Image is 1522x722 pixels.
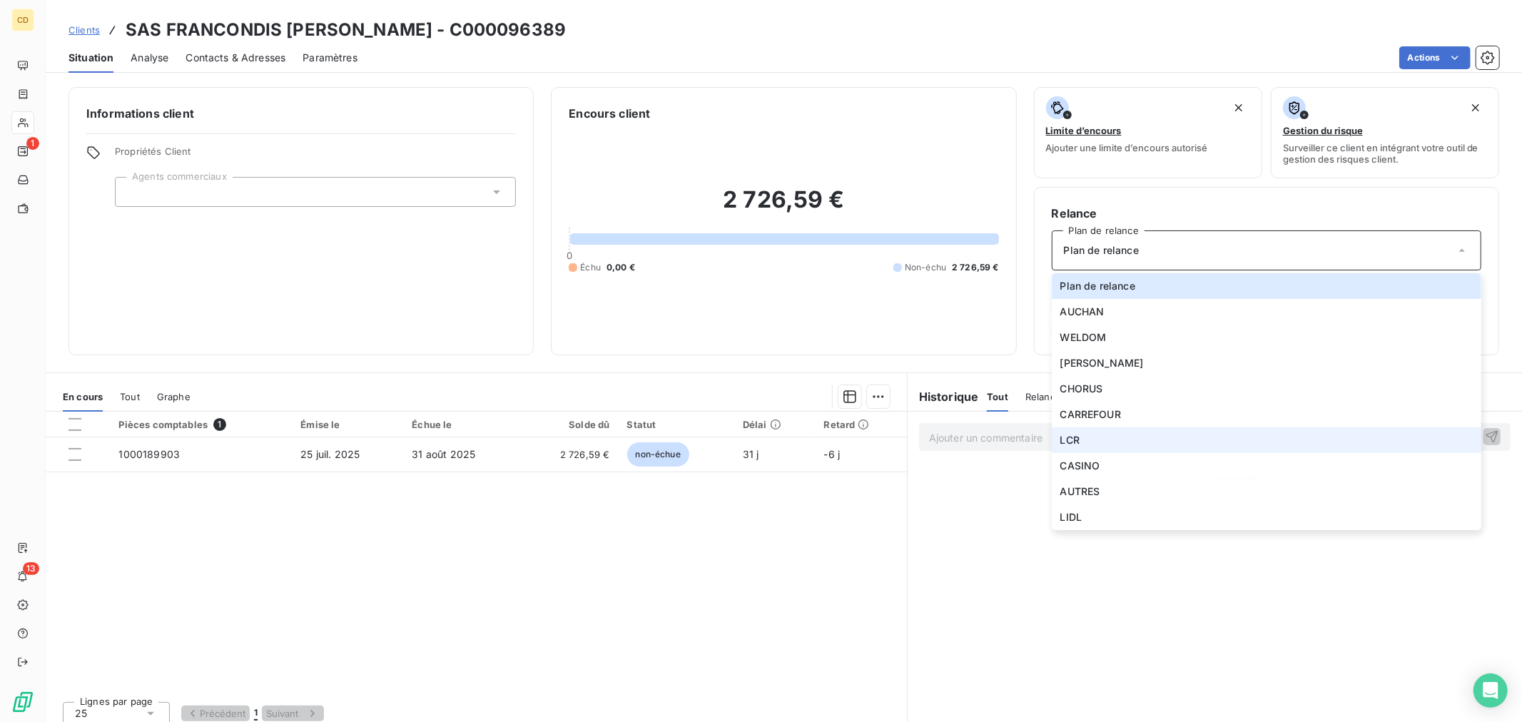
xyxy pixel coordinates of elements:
span: Ajouter une limite d’encours autorisé [1046,142,1208,153]
a: Clients [69,23,100,37]
div: Open Intercom Messenger [1473,673,1508,708]
span: Limite d’encours [1046,125,1122,136]
h6: Informations client [86,105,516,122]
input: Ajouter une valeur [127,185,138,198]
span: Situation [69,51,113,65]
div: Statut [627,419,726,430]
div: Solde dû [529,419,609,430]
span: Tout [120,391,140,402]
button: Actions [1399,46,1471,69]
span: Analyse [131,51,168,65]
span: Gestion du risque [1283,125,1363,136]
span: WELDOM [1060,330,1107,345]
span: CARREFOUR [1060,407,1121,422]
span: non-échue [627,442,689,467]
span: CASINO [1060,459,1100,473]
span: 25 [75,706,87,721]
span: Plan de relance [1064,243,1139,258]
span: 1000189903 [118,448,180,460]
span: 1 [26,137,39,150]
span: Non-échu [905,261,946,274]
div: Émise le [300,419,395,430]
div: Échue le [412,419,512,430]
button: Suivant [262,706,324,721]
div: Pièces comptables [118,418,283,431]
span: En cours [63,391,103,402]
span: 25 juil. 2025 [300,448,360,460]
h6: Relance [1052,205,1481,222]
span: Paramètres [303,51,357,65]
span: Échu [580,261,601,274]
button: 1 [250,706,262,721]
span: Tout [987,391,1008,402]
span: 1 [254,706,258,721]
span: 31 août 2025 [412,448,475,460]
h6: Historique [908,388,979,405]
span: CHORUS [1060,382,1103,396]
span: 31 j [743,448,759,460]
button: Limite d’encoursAjouter une limite d’encours autorisé [1034,87,1262,178]
h6: Encours client [569,105,650,122]
span: AUTRES [1060,484,1100,499]
span: Plan de relance [1060,279,1135,293]
span: 0 [567,250,572,261]
span: Graphe [157,391,191,402]
button: Gestion du risqueSurveiller ce client en intégrant votre outil de gestion des risques client. [1271,87,1499,178]
div: Délai [743,419,806,430]
span: Relances [1025,391,1066,402]
span: Contacts & Adresses [186,51,285,65]
span: 2 726,59 € [529,447,609,462]
span: Propriétés Client [115,146,516,166]
img: Logo LeanPay [11,691,34,713]
span: 2 726,59 € [952,261,999,274]
span: 13 [23,562,39,575]
span: [PERSON_NAME] [1060,356,1144,370]
span: AUCHAN [1060,305,1105,319]
span: 0,00 € [607,261,635,274]
span: Surveiller ce client en intégrant votre outil de gestion des risques client. [1283,142,1487,165]
a: 1 [11,140,34,163]
h3: SAS FRANCONDIS [PERSON_NAME] - C000096389 [126,17,566,43]
span: 1 [213,418,226,431]
span: LCR [1060,433,1080,447]
div: Retard [824,419,898,430]
button: Précédent [181,706,250,721]
div: CD [11,9,34,31]
span: -6 j [824,448,841,460]
span: Clients [69,24,100,36]
h2: 2 726,59 € [569,185,998,228]
span: LIDL [1060,510,1082,524]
